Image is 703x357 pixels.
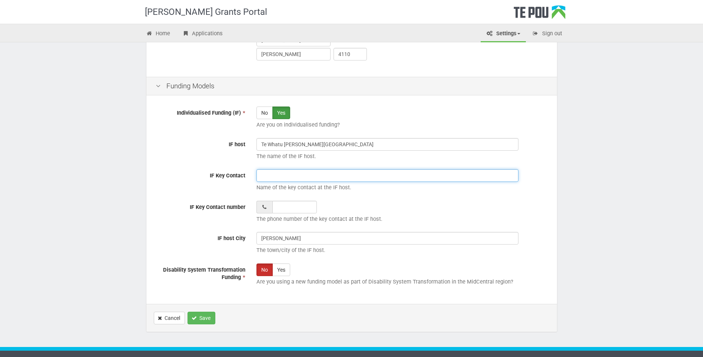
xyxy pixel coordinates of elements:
[163,266,245,281] span: Disability System Transformation Funding
[256,246,548,254] p: The town/city of the IF host.
[514,5,566,24] div: Te Pou Logo
[176,26,228,42] a: Applications
[272,107,290,119] label: Yes
[481,26,526,42] a: Settings
[256,278,548,286] p: Are you using a new funding model as part of Disability System Transformation in the MidCentral r...
[210,172,245,179] span: IF Key Contact
[256,121,548,129] p: Are you on individualised funding?
[272,263,290,276] label: Yes
[190,204,245,210] span: IF Key Contact number
[256,215,548,223] p: The phone number of the key contact at the IF host.
[218,235,245,242] span: IF host City
[188,312,215,324] button: Save
[256,153,548,160] p: The name of the IF host.
[140,26,176,42] a: Home
[256,263,273,276] label: No
[527,26,568,42] a: Sign out
[256,107,273,119] label: No
[334,48,367,60] input: Post code
[154,312,185,324] a: Cancel
[256,48,331,60] input: Town or city
[146,77,557,96] div: Funding Models
[177,109,241,116] span: Individualised Funding (IF)
[229,141,245,148] span: IF host
[256,184,548,191] p: Name of the key contact at the IF host.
